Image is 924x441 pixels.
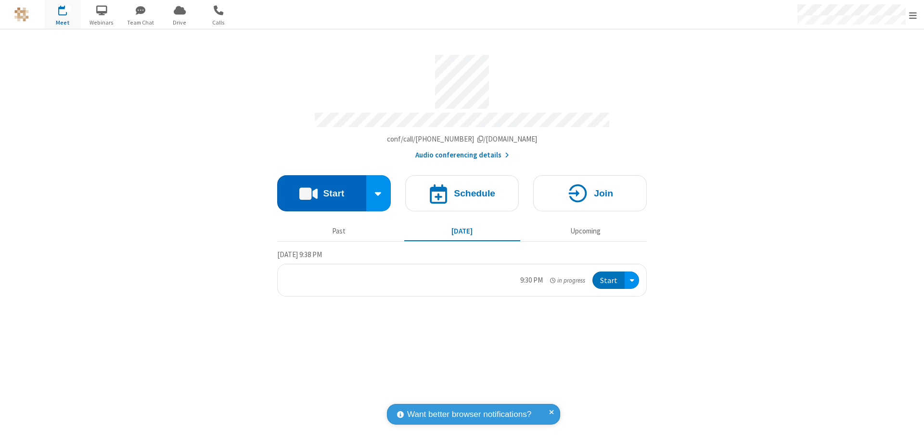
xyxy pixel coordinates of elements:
[387,134,538,143] span: Copy my meeting room link
[404,222,520,240] button: [DATE]
[162,18,198,27] span: Drive
[323,189,344,198] h4: Start
[281,222,397,240] button: Past
[277,249,647,297] section: Today's Meetings
[65,5,71,13] div: 1
[415,150,509,161] button: Audio conferencing details
[520,275,543,286] div: 9:30 PM
[387,134,538,145] button: Copy my meeting room linkCopy my meeting room link
[84,18,120,27] span: Webinars
[277,175,366,211] button: Start
[277,48,647,161] section: Account details
[366,175,391,211] div: Start conference options
[405,175,519,211] button: Schedule
[201,18,237,27] span: Calls
[594,189,613,198] h4: Join
[533,175,647,211] button: Join
[527,222,643,240] button: Upcoming
[454,189,495,198] h4: Schedule
[550,276,585,285] em: in progress
[625,272,639,289] div: Open menu
[14,7,29,22] img: QA Selenium DO NOT DELETE OR CHANGE
[277,250,322,259] span: [DATE] 9:38 PM
[123,18,159,27] span: Team Chat
[45,18,81,27] span: Meet
[407,408,531,421] span: Want better browser notifications?
[592,272,625,289] button: Start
